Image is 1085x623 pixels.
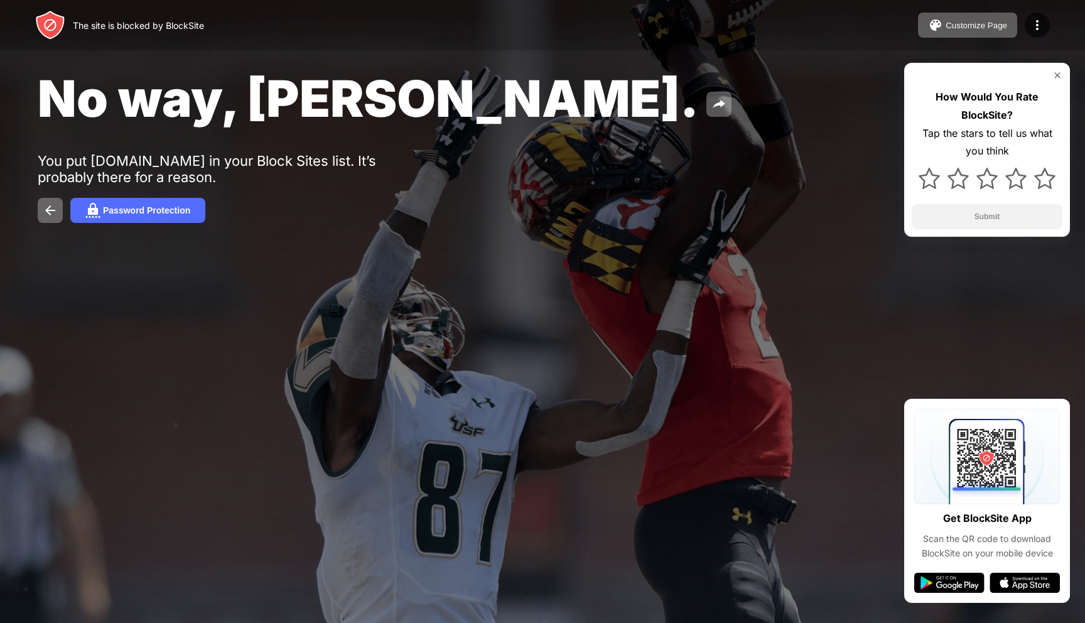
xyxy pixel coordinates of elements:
[976,168,998,189] img: star.svg
[947,168,969,189] img: star.svg
[918,13,1017,38] button: Customize Page
[85,203,100,218] img: password.svg
[943,509,1032,528] div: Get BlockSite App
[1030,18,1045,33] img: menu-icon.svg
[38,68,699,129] span: No way, [PERSON_NAME].
[914,532,1060,560] div: Scan the QR code to download BlockSite on your mobile device
[990,573,1060,593] img: app-store.svg
[912,124,1062,161] div: Tap the stars to tell us what you think
[914,573,985,593] img: google-play.svg
[928,18,943,33] img: pallet.svg
[1052,70,1062,80] img: rate-us-close.svg
[711,97,726,112] img: share.svg
[35,10,65,40] img: header-logo.svg
[912,88,1062,124] div: How Would You Rate BlockSite?
[914,409,1060,504] img: qrcode.svg
[38,153,426,185] div: You put [DOMAIN_NAME] in your Block Sites list. It’s probably there for a reason.
[103,205,190,215] div: Password Protection
[946,21,1007,30] div: Customize Page
[919,168,940,189] img: star.svg
[43,203,58,218] img: back.svg
[70,198,205,223] button: Password Protection
[1005,168,1027,189] img: star.svg
[73,20,204,31] div: The site is blocked by BlockSite
[912,204,1062,229] button: Submit
[1034,168,1055,189] img: star.svg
